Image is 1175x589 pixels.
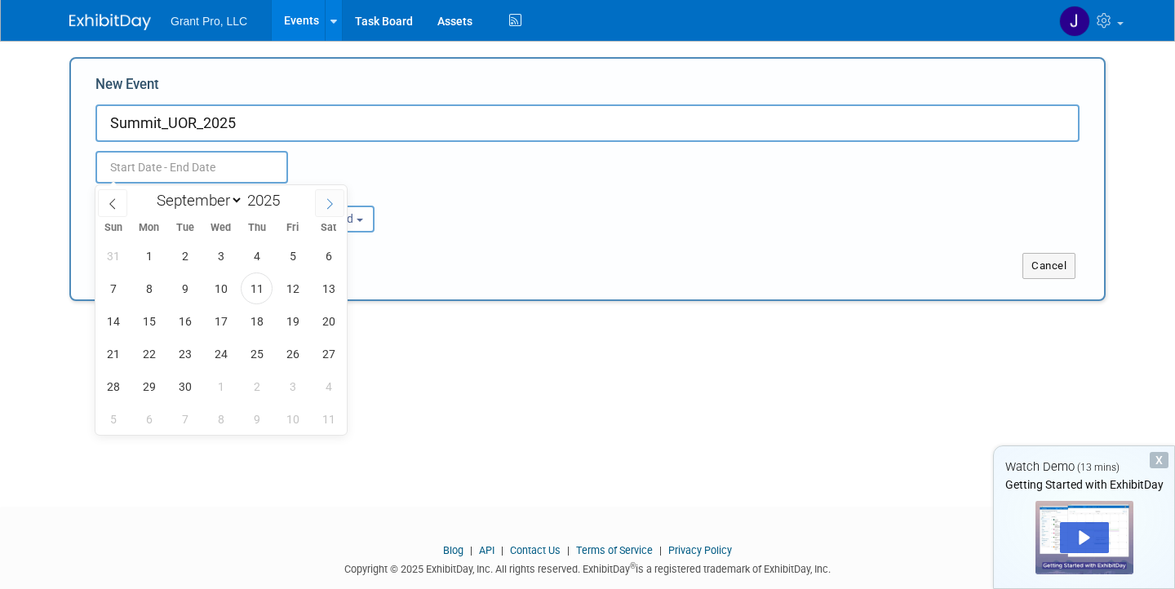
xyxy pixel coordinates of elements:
span: | [563,544,574,556]
span: Fri [275,223,311,233]
span: September 4, 2025 [241,240,273,272]
span: Sun [95,223,131,233]
span: October 2, 2025 [241,370,273,402]
span: Wed [203,223,239,233]
span: October 8, 2025 [205,403,237,435]
span: September 3, 2025 [205,240,237,272]
span: October 6, 2025 [133,403,165,435]
span: Tue [167,223,203,233]
span: September 5, 2025 [277,240,308,272]
span: September 24, 2025 [205,338,237,370]
a: Contact Us [510,544,561,556]
div: Watch Demo [994,458,1174,476]
span: September 13, 2025 [313,272,344,304]
div: Getting Started with ExhibitDay [994,476,1174,493]
input: Name of Trade Show / Conference [95,104,1080,142]
input: Start Date - End Date [95,151,288,184]
span: September 30, 2025 [169,370,201,402]
span: September 20, 2025 [313,305,344,337]
span: September 10, 2025 [205,272,237,304]
span: September 27, 2025 [313,338,344,370]
span: | [655,544,666,556]
button: Cancel [1022,253,1075,279]
select: Month [149,190,243,210]
div: Play [1060,522,1109,553]
span: September 25, 2025 [241,338,273,370]
a: Blog [443,544,463,556]
sup: ® [630,561,636,570]
span: September 11, 2025 [241,272,273,304]
span: (13 mins) [1077,462,1120,473]
span: September 7, 2025 [97,272,129,304]
label: New Event [95,75,159,100]
span: September 8, 2025 [133,272,165,304]
div: Dismiss [1150,452,1168,468]
span: October 5, 2025 [97,403,129,435]
span: September 1, 2025 [133,240,165,272]
span: August 31, 2025 [97,240,129,272]
span: Grant Pro, LLC [171,15,247,28]
span: Thu [239,223,275,233]
span: September 26, 2025 [277,338,308,370]
div: Attendance / Format: [95,184,239,205]
span: Mon [131,223,167,233]
span: October 10, 2025 [277,403,308,435]
a: API [479,544,494,556]
span: September 12, 2025 [277,272,308,304]
span: September 15, 2025 [133,305,165,337]
span: September 18, 2025 [241,305,273,337]
span: September 9, 2025 [169,272,201,304]
span: September 29, 2025 [133,370,165,402]
span: Sat [311,223,347,233]
span: September 28, 2025 [97,370,129,402]
span: September 6, 2025 [313,240,344,272]
img: Jeana Campbell [1059,6,1090,37]
span: September 14, 2025 [97,305,129,337]
span: September 19, 2025 [277,305,308,337]
span: October 11, 2025 [313,403,344,435]
span: September 17, 2025 [205,305,237,337]
span: October 4, 2025 [313,370,344,402]
span: October 9, 2025 [241,403,273,435]
span: September 22, 2025 [133,338,165,370]
div: Participation: [264,184,407,205]
span: October 7, 2025 [169,403,201,435]
span: | [497,544,508,556]
span: October 1, 2025 [205,370,237,402]
span: September 21, 2025 [97,338,129,370]
input: Year [243,191,292,210]
span: October 3, 2025 [277,370,308,402]
a: Terms of Service [576,544,653,556]
a: Privacy Policy [668,544,732,556]
span: | [466,544,477,556]
img: ExhibitDay [69,14,151,30]
span: September 16, 2025 [169,305,201,337]
span: September 23, 2025 [169,338,201,370]
span: September 2, 2025 [169,240,201,272]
